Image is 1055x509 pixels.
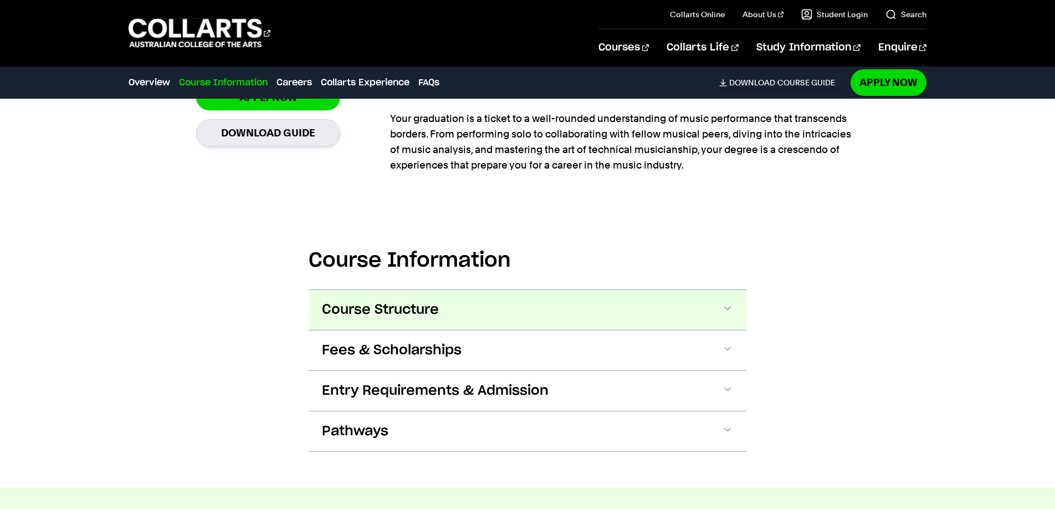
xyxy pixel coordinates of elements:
[309,290,746,330] button: Course Structure
[729,78,775,88] span: Download
[321,76,409,89] a: Collarts Experience
[742,9,783,20] a: About Us
[309,248,746,273] h2: Course Information
[196,119,340,146] a: Download Guide
[309,371,746,411] button: Entry Requirements & Admission
[418,76,439,89] a: FAQs
[276,76,312,89] a: Careers
[851,69,926,95] a: Apply Now
[322,342,462,359] span: Fees & Scholarships
[801,9,868,20] a: Student Login
[129,76,170,89] a: Overview
[179,76,268,89] a: Course Information
[390,95,858,173] p: Your graduation is a ticket to a well-rounded understanding of music performance that transcends ...
[719,78,844,88] a: DownloadCourse Guide
[878,29,926,66] a: Enquire
[309,330,746,370] button: Fees & Scholarships
[667,29,738,66] a: Collarts Life
[322,423,388,440] span: Pathways
[670,9,725,20] a: Collarts Online
[309,411,746,451] button: Pathways
[129,17,270,49] div: Go to homepage
[322,301,439,319] span: Course Structure
[322,382,549,400] span: Entry Requirements & Admission
[756,29,861,66] a: Study Information
[885,9,926,20] a: Search
[598,29,649,66] a: Courses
